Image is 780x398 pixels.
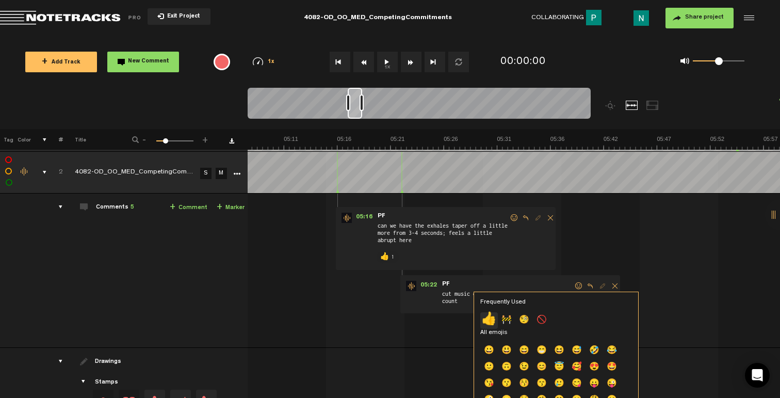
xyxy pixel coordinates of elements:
p: 👍 [380,251,390,263]
p: 😂 [603,343,621,359]
span: + [217,203,222,212]
button: Rewind [353,52,374,72]
span: 5 [131,204,134,211]
div: Drawings [95,358,123,367]
p: 😃 [498,343,515,359]
img: ACg8ocLu3IjZ0q4g3Sv-67rBggf13R-7caSq40_txJsJBEcwv2RmFg=s96-c [633,10,649,26]
span: Share project [685,14,724,21]
div: comments [48,202,64,212]
button: Exit Project [148,8,210,25]
a: More [232,168,241,178]
p: 😗 [498,376,515,392]
div: Comments [96,203,134,212]
div: Frequently Used [480,298,632,307]
span: Delete comment [544,214,557,221]
a: M [216,168,227,179]
span: PF [377,213,386,220]
th: # [47,129,63,150]
span: cut music off here; at the end of the 4 count [441,289,574,309]
td: Change the color of the waveform [15,152,31,194]
div: All emojis [480,329,632,338]
p: 😅 [568,343,586,359]
div: 1x [239,57,288,66]
span: Edit comment [596,282,609,290]
p: 😄 [515,343,533,359]
img: speedometer.svg [253,57,263,66]
td: comments [47,194,63,348]
p: 😆 [550,343,568,359]
th: Color [15,129,31,150]
div: drawings [48,356,64,367]
span: Reply to comment [584,282,596,290]
li: 😁 [533,343,550,359]
p: 😙 [533,376,550,392]
p: 😛 [586,376,603,392]
p: 👍 [480,312,498,329]
p: 🚫 [533,312,550,329]
p: 😚 [515,376,533,392]
div: Stamps [95,378,118,387]
span: 1x [268,59,275,65]
p: 😊 [533,359,550,376]
td: Click to change the order number 2 [47,152,63,194]
button: +Add Track [25,52,97,72]
p: 🙃 [498,359,515,376]
p: 😍 [586,359,603,376]
p: 😋 [568,376,586,392]
p: 🥲 [550,376,568,392]
span: Edit comment [532,214,544,221]
img: star-track.png [406,281,416,291]
td: comments, stamps & drawings [31,152,47,194]
p: 🚧 [498,312,515,329]
span: New Comment [128,59,169,65]
a: Comment [170,202,207,214]
span: - [140,135,149,141]
div: 00:00:00 [500,55,546,70]
li: 😘 [480,376,498,392]
p: 1 [390,251,396,263]
p: 😇 [550,359,568,376]
a: Marker [217,202,245,214]
div: Open Intercom Messenger [745,363,770,388]
button: Loop [448,52,469,72]
a: Download comments [229,138,234,144]
li: 😀 [480,343,498,359]
p: 🤣 [586,343,603,359]
button: Go to end [425,52,445,72]
span: PF [441,281,451,288]
th: Title [63,129,118,150]
div: comments, stamps & drawings [32,167,48,178]
p: 🤩 [603,359,621,376]
div: Change the color of the waveform [17,167,32,177]
p: 😉 [515,359,533,376]
button: Share project [665,8,734,28]
a: S [200,168,212,179]
p: 😜 [603,376,621,392]
p: 🙂 [480,359,498,376]
button: 1x [377,52,398,72]
span: Add Track [42,60,80,66]
span: Delete comment [609,282,621,290]
p: 🥰 [568,359,586,376]
button: New Comment [107,52,179,72]
div: Collaborating [531,10,606,26]
img: star-track.png [342,213,352,223]
span: + [201,135,209,141]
